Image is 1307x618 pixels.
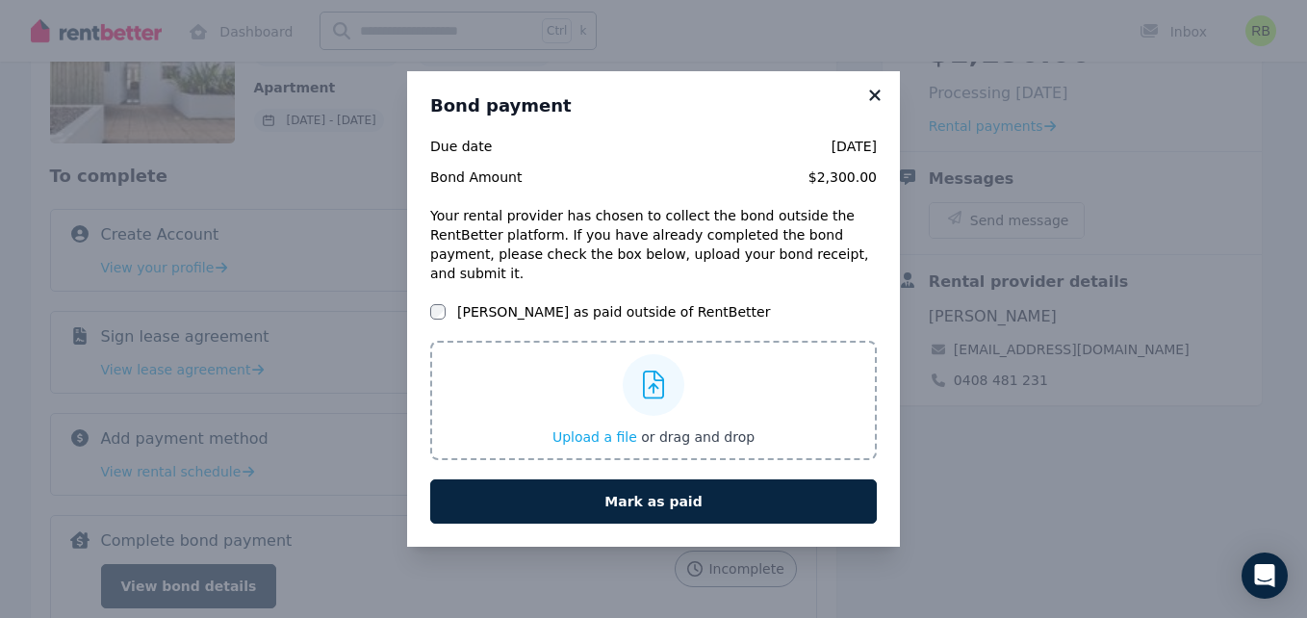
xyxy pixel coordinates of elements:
[576,167,877,187] span: $2,300.00
[641,429,755,445] span: or drag and drop
[576,137,877,156] span: [DATE]
[430,206,877,283] div: Your rental provider has chosen to collect the bond outside the RentBetter platform. If you have ...
[430,479,877,524] button: Mark as paid
[1242,553,1288,599] div: Open Intercom Messenger
[552,427,755,447] button: Upload a file or drag and drop
[457,302,770,322] label: [PERSON_NAME] as paid outside of RentBetter
[552,429,637,445] span: Upload a file
[430,137,564,156] span: Due date
[430,94,877,117] h3: Bond payment
[430,167,564,187] span: Bond Amount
